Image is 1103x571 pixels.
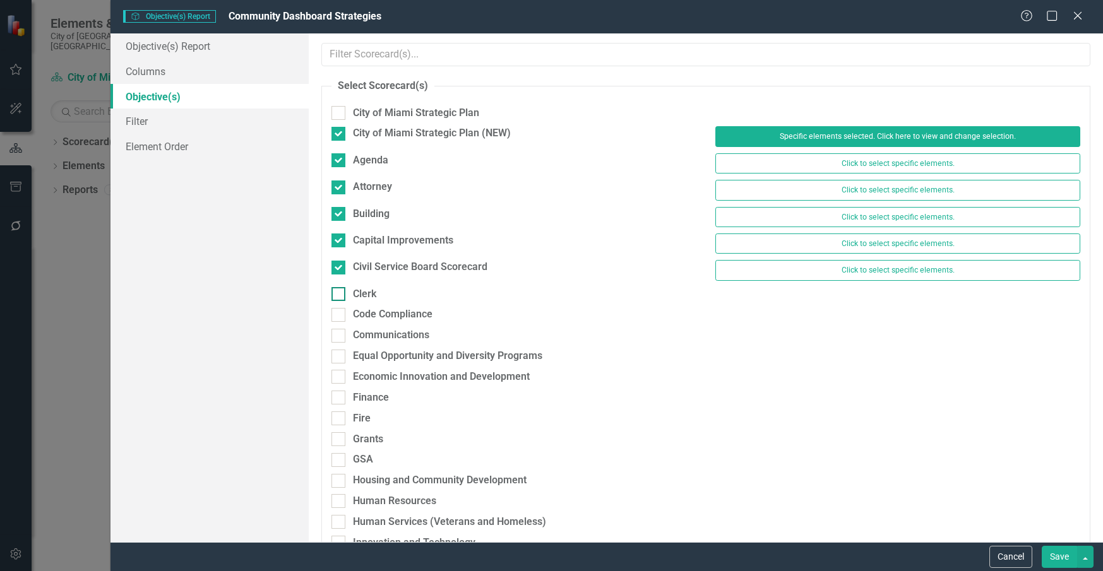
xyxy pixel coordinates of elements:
[715,153,1080,174] button: Click to select specific elements.
[353,260,487,274] div: Civil Service Board Scorecard
[353,391,389,405] div: Finance
[353,536,475,550] div: Innovation and Technology
[353,349,542,363] div: Equal Opportunity and Diversity Programs
[110,33,309,59] a: Objective(s) Report
[715,207,1080,227] button: Click to select specific elements.
[715,180,1080,200] button: Click to select specific elements.
[715,260,1080,280] button: Click to select specific elements.
[353,233,453,248] div: Capital Improvements
[110,59,309,84] a: Columns
[989,546,1032,568] button: Cancel
[353,473,527,488] div: Housing and Community Development
[353,207,390,221] div: Building
[353,370,530,384] div: Economic Innovation and Development
[1042,546,1077,568] button: Save
[353,287,376,302] div: Clerk
[229,10,381,22] span: Community Dashboard Strategies
[353,328,429,343] div: Communications
[353,307,432,322] div: Code Compliance
[353,106,479,121] div: City of Miami Strategic Plan
[715,233,1080,254] button: Click to select specific elements.
[123,10,216,23] span: Objective(s) Report
[353,153,388,168] div: Agenda
[353,180,392,194] div: Attorney
[110,134,309,159] a: Element Order
[110,84,309,109] a: Objective(s)
[331,79,434,93] legend: Select Scorecard(s)
[353,452,373,467] div: GSA
[353,126,511,141] div: City of Miami Strategic Plan (NEW)
[353,494,436,509] div: Human Resources
[353,515,546,529] div: Human Services (Veterans and Homeless)
[715,126,1080,146] button: Specific elements selected. Click here to view and change selection.
[353,411,371,426] div: Fire
[110,109,309,134] a: Filter
[353,432,383,447] div: Grants
[321,43,1090,66] input: Filter Scorecard(s)...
